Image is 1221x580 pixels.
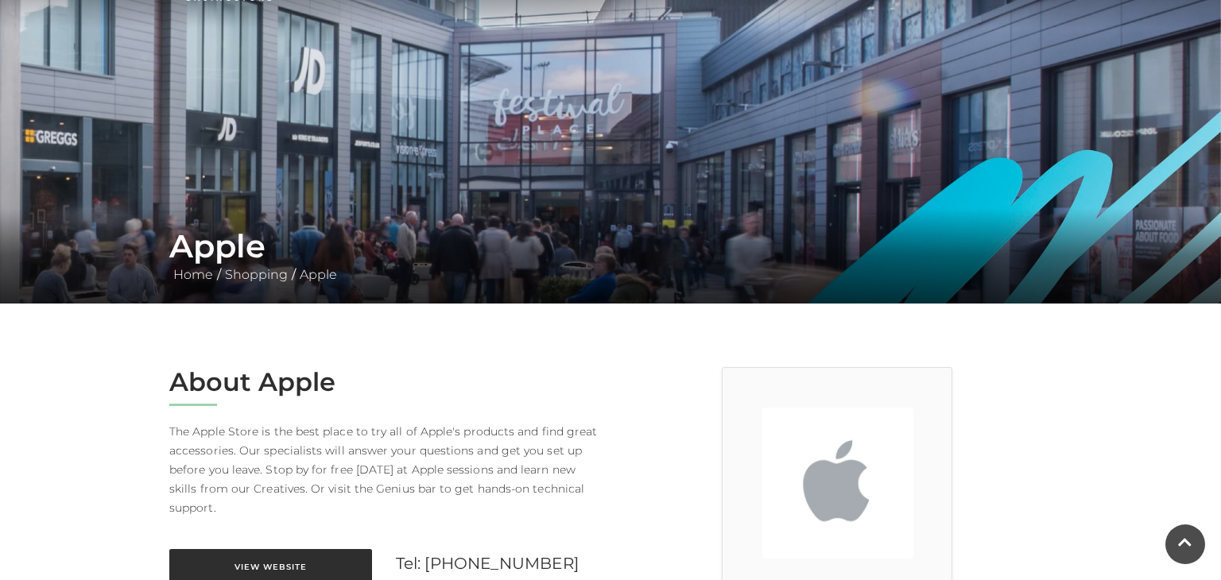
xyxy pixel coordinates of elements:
h1: Apple [169,227,1052,265]
a: Home [169,267,217,282]
a: Apple [296,267,341,282]
h2: About Apple [169,367,599,397]
a: Tel: [PHONE_NUMBER] [396,554,579,573]
a: Shopping [221,267,292,282]
div: / / [157,227,1064,284]
p: The Apple Store is the best place to try all of Apple's products and find great accessories. Our ... [169,422,599,517]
